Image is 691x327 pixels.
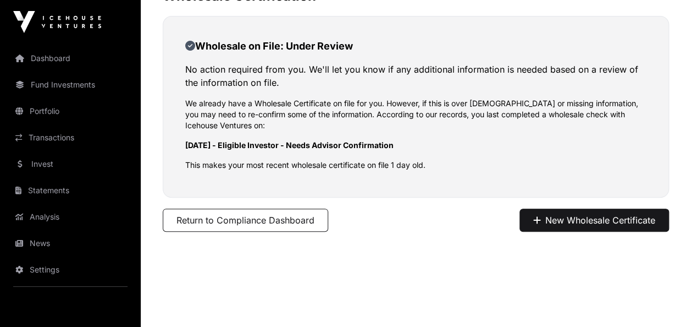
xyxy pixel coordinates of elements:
[185,63,646,89] p: No action required from you. We'll let you know if any additional information is needed based on ...
[185,98,646,131] p: We already have a Wholesale Certificate on file for you. However, if this is over [DEMOGRAPHIC_DA...
[13,11,101,33] img: Icehouse Ventures Logo
[9,73,132,97] a: Fund Investments
[9,178,132,203] a: Statements
[9,126,132,150] a: Transactions
[185,39,646,54] h2: Wholesale on File: Under Review
[9,99,132,123] a: Portfolio
[9,231,132,255] a: News
[9,258,132,282] a: Settings
[9,46,132,70] a: Dashboard
[519,209,669,232] button: New Wholesale Certificate
[185,160,646,171] p: This makes your most recent wholesale certificate on file 1 day old.
[163,209,328,232] button: Return to Compliance Dashboard
[636,274,691,327] iframe: Chat Widget
[9,205,132,229] a: Analysis
[185,140,646,151] p: [DATE] - Eligible Investor - Needs Advisor Confirmation
[9,152,132,176] a: Invest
